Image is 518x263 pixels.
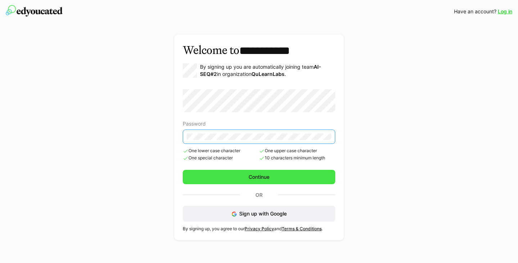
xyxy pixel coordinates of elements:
h3: Welcome to [183,43,335,58]
span: Sign up with Google [239,210,287,217]
strong: QuLearnLabs [251,71,285,77]
img: edyoucated [6,5,63,17]
p: By signing up you are automatically joining team in organization . [200,63,335,78]
span: Continue [247,173,271,181]
a: Log in [498,8,512,15]
span: Have an account? [454,8,496,15]
span: 10 characters minimum length [259,155,335,161]
p: By signing up, you agree to our and . [183,226,335,232]
span: One special character [183,155,259,161]
a: Terms & Conditions [282,226,322,231]
button: Continue [183,170,335,184]
span: Password [183,121,206,127]
span: One lower case character [183,148,259,154]
a: Privacy Policy [245,226,274,231]
p: Or [240,190,278,200]
button: Sign up with Google [183,206,335,222]
span: One upper case character [259,148,335,154]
